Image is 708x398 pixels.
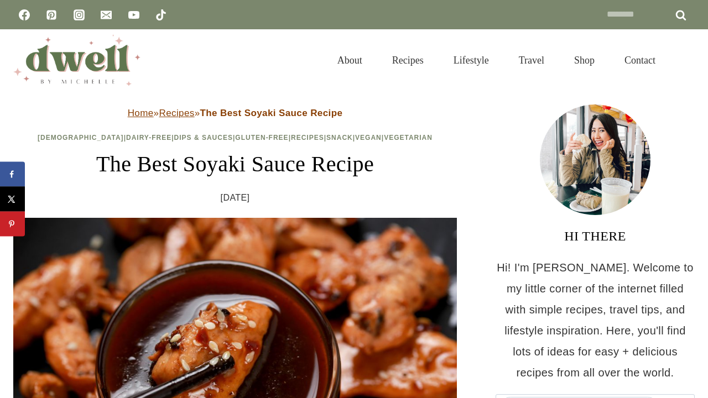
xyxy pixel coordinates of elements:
[291,134,324,142] a: Recipes
[384,134,433,142] a: Vegetarian
[322,41,670,80] nav: Primary Navigation
[95,4,117,26] a: Email
[200,108,343,118] strong: The Best Soyaki Sauce Recipe
[13,4,35,26] a: Facebook
[504,41,559,80] a: Travel
[128,108,154,118] a: Home
[235,134,288,142] a: Gluten-Free
[322,41,377,80] a: About
[221,190,250,206] time: [DATE]
[174,134,233,142] a: Dips & Sauces
[377,41,439,80] a: Recipes
[126,134,171,142] a: Dairy-Free
[38,134,433,142] span: | | | | | | |
[496,257,695,383] p: Hi! I'm [PERSON_NAME]. Welcome to my little corner of the internet filled with simple recipes, tr...
[128,108,343,118] span: » »
[159,108,194,118] a: Recipes
[38,134,124,142] a: [DEMOGRAPHIC_DATA]
[40,4,63,26] a: Pinterest
[68,4,90,26] a: Instagram
[496,226,695,246] h3: HI THERE
[123,4,145,26] a: YouTube
[355,134,382,142] a: Vegan
[439,41,504,80] a: Lifestyle
[559,41,610,80] a: Shop
[326,134,353,142] a: Snack
[610,41,670,80] a: Contact
[676,51,695,70] button: View Search Form
[13,35,140,86] img: DWELL by michelle
[13,148,457,181] h1: The Best Soyaki Sauce Recipe
[150,4,172,26] a: TikTok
